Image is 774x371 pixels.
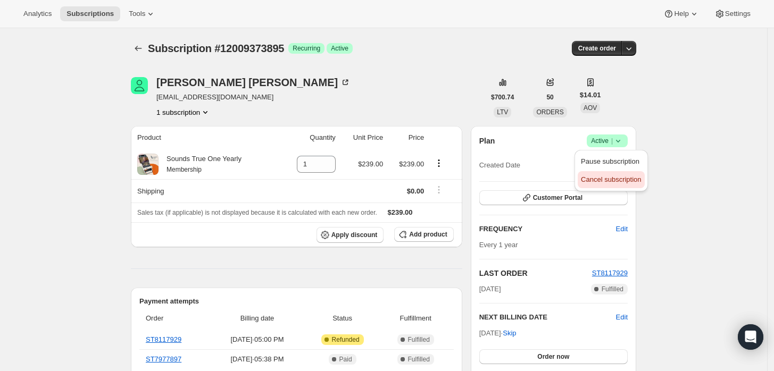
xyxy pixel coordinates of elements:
[317,227,384,243] button: Apply discount
[592,269,628,277] a: ST8117929
[139,296,454,307] h2: Payment attempts
[23,10,52,18] span: Analytics
[293,44,320,53] span: Recurring
[592,268,628,279] button: ST8117929
[479,160,520,171] span: Created Date
[280,126,339,149] th: Quantity
[496,325,522,342] button: Skip
[479,136,495,146] h2: Plan
[479,190,628,205] button: Customer Portal
[156,107,211,117] button: Product actions
[122,6,162,21] button: Tools
[578,153,644,170] button: Pause subscription
[332,335,360,344] span: Refunded
[214,334,301,345] span: [DATE] · 05:00 PM
[131,126,280,149] th: Product
[409,230,447,239] span: Add product
[616,312,628,323] button: Edit
[129,10,145,18] span: Tools
[137,154,159,175] img: product img
[591,136,623,146] span: Active
[394,227,453,242] button: Add product
[536,108,563,116] span: ORDERS
[479,268,592,279] h2: LAST ORDER
[497,108,508,116] span: LTV
[584,104,597,112] span: AOV
[708,6,757,21] button: Settings
[60,6,120,21] button: Subscriptions
[339,126,386,149] th: Unit Price
[479,349,628,364] button: Order now
[331,44,348,53] span: Active
[491,93,514,102] span: $700.74
[578,44,616,53] span: Create order
[540,90,560,105] button: 50
[408,355,430,364] span: Fulfilled
[430,157,447,169] button: Product actions
[738,324,763,350] div: Open Intercom Messenger
[430,184,447,196] button: Shipping actions
[331,231,378,239] span: Apply discount
[602,285,623,293] span: Fulfilled
[479,329,517,337] span: [DATE] ·
[537,352,569,361] span: Order now
[611,137,613,145] span: |
[307,313,377,324] span: Status
[137,209,377,216] span: Sales tax (if applicable) is not displayed because it is calculated with each new order.
[159,154,242,175] div: Sounds True One Yearly
[580,90,601,100] span: $14.01
[156,77,351,88] div: [PERSON_NAME] [PERSON_NAME]
[479,224,616,234] h2: FREQUENCY
[581,175,641,183] span: Cancel subscription
[386,126,427,149] th: Price
[214,354,301,365] span: [DATE] · 05:38 PM
[485,90,520,105] button: $700.74
[674,10,688,18] span: Help
[66,10,114,18] span: Subscriptions
[146,335,181,343] a: ST8117929
[17,6,58,21] button: Analytics
[139,307,211,330] th: Order
[214,313,301,324] span: Billing date
[610,221,634,238] button: Edit
[479,241,518,249] span: Every 1 year
[572,41,622,56] button: Create order
[503,328,516,339] span: Skip
[388,208,413,216] span: $239.00
[616,224,628,234] span: Edit
[131,77,148,94] span: Barbara Scott
[578,171,644,188] button: Cancel subscription
[384,313,447,324] span: Fulfillment
[725,10,751,18] span: Settings
[546,93,553,102] span: 50
[657,6,705,21] button: Help
[146,355,181,363] a: ST7977897
[156,92,351,103] span: [EMAIL_ADDRESS][DOMAIN_NAME]
[131,41,146,56] button: Subscriptions
[358,160,383,168] span: $239.00
[479,284,501,294] span: [DATE]
[167,166,202,173] small: Membership
[533,193,582,202] span: Customer Portal
[581,157,639,165] span: Pause subscription
[131,179,280,203] th: Shipping
[399,160,424,168] span: $239.00
[407,187,425,195] span: $0.00
[339,355,352,364] span: Paid
[148,43,284,54] span: Subscription #12009373895
[408,335,430,344] span: Fulfilled
[479,312,616,323] h2: NEXT BILLING DATE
